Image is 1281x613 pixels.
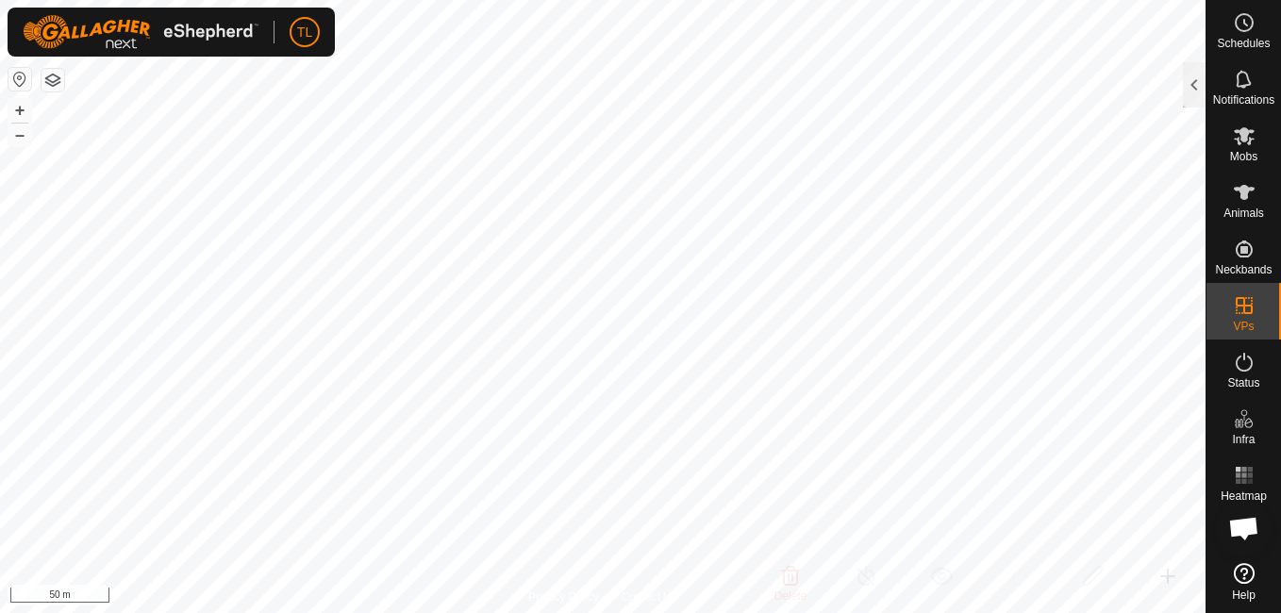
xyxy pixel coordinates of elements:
span: Infra [1232,434,1255,445]
button: – [8,124,31,146]
span: Schedules [1217,38,1270,49]
a: Open chat [1216,500,1273,556]
span: TL [297,23,312,42]
span: Neckbands [1215,264,1272,275]
a: Privacy Policy [528,588,599,605]
span: VPs [1233,321,1254,332]
button: Map Layers [42,69,64,91]
span: Animals [1223,207,1264,219]
img: Gallagher Logo [23,15,258,49]
span: Notifications [1213,94,1274,106]
span: Heatmap [1221,490,1267,502]
a: Help [1206,555,1281,608]
span: Help [1232,589,1256,601]
span: Status [1227,377,1259,389]
span: Mobs [1230,151,1257,162]
a: Contact Us [622,588,677,605]
button: Reset Map [8,68,31,91]
button: + [8,99,31,122]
